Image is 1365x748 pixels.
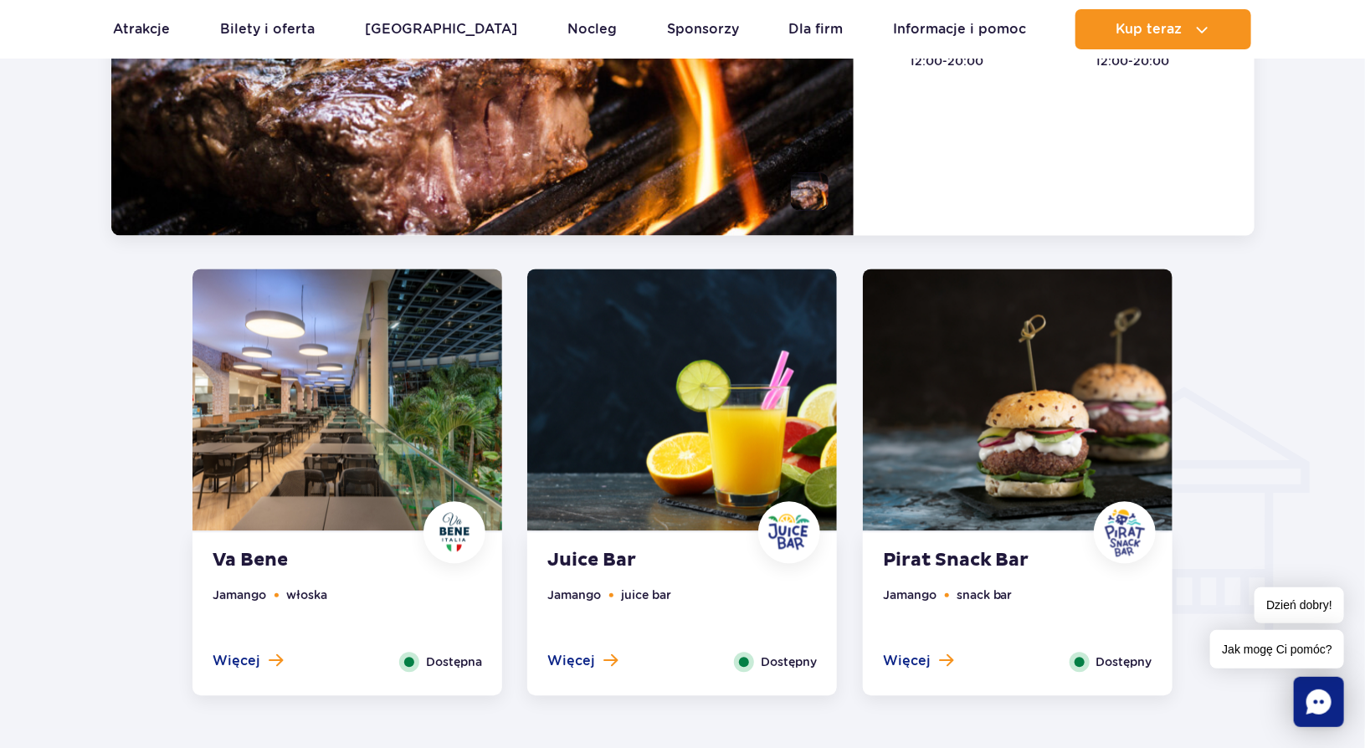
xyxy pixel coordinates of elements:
strong: Va Bene [213,549,415,572]
span: Dostępny [1096,653,1152,671]
span: Kup teraz [1116,22,1182,37]
img: Juice Bar [764,507,814,557]
button: Kup teraz [1075,9,1251,49]
img: Pirat Snack Bar [1100,507,1150,557]
span: Więcej [213,652,260,670]
li: juice bar [621,586,671,604]
span: Dostępna [426,653,482,671]
img: Va Bene [192,269,502,530]
div: Chat [1294,677,1344,727]
span: Dostępny [761,653,817,671]
a: Informacje i pomoc [893,9,1026,49]
li: Jamango [547,586,601,604]
strong: Juice Bar [547,549,750,572]
li: włoska [286,586,327,604]
li: snack bar [957,586,1013,604]
strong: Pirat Snack Bar [883,549,1085,572]
button: Więcej [213,652,283,670]
img: Juice Bar [527,269,837,530]
a: Sponsorzy [667,9,739,49]
img: Pirat Snack Bar [863,269,1173,530]
span: Więcej [547,652,595,670]
span: Jak mogę Ci pomóc? [1210,630,1344,669]
a: [GEOGRAPHIC_DATA] [365,9,518,49]
a: Atrakcje [114,9,171,49]
span: Dzień dobry! [1255,587,1344,623]
li: Jamango [213,586,266,604]
button: Więcej [547,652,618,670]
button: Więcej [883,652,953,670]
a: Bilety i oferta [220,9,315,49]
img: Va Bene [429,507,480,557]
a: Dla firm [788,9,843,49]
p: 12:00-20:00 [1066,53,1227,69]
a: Nocleg [567,9,617,49]
span: Więcej [883,652,931,670]
p: 12:00-20:00 [880,53,1041,69]
li: Jamango [883,586,937,604]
